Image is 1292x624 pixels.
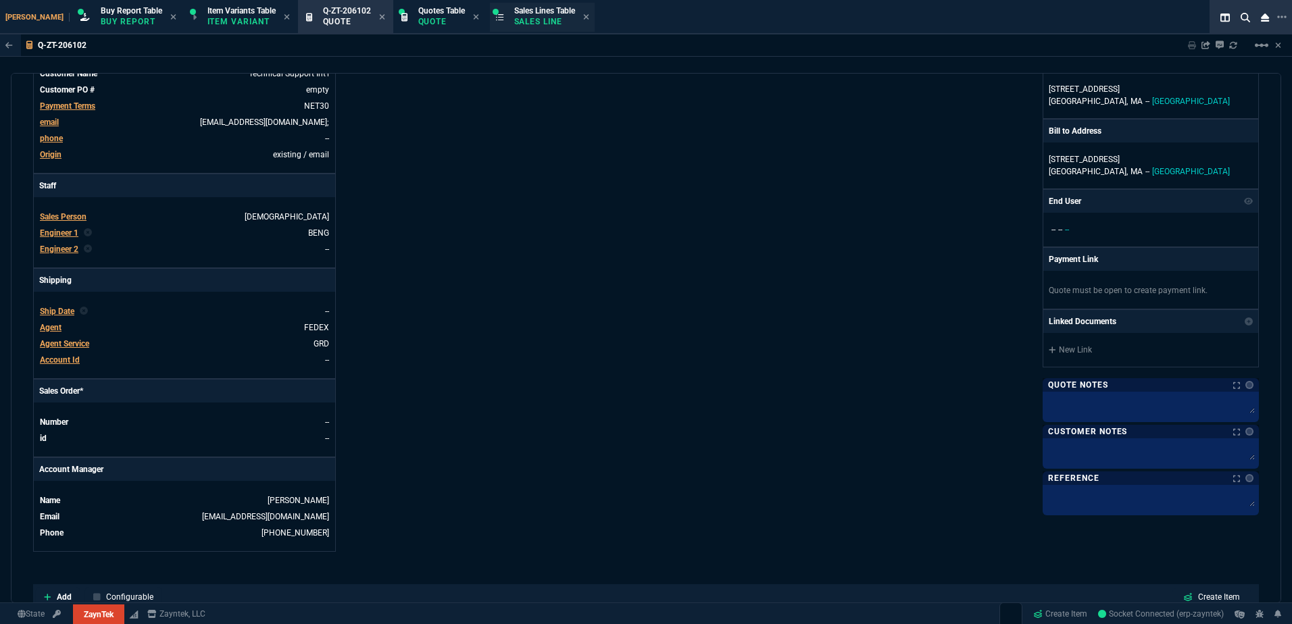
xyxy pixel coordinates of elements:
[49,608,65,620] a: API TOKEN
[1253,37,1270,53] mat-icon: Example home icon
[101,6,162,16] span: Buy Report Table
[39,494,330,507] tr: undefined
[14,608,49,620] a: Global State
[40,244,78,254] span: Engineer 2
[1130,97,1143,106] span: MA
[34,458,335,481] p: Account Manager
[1049,153,1253,165] p: [STREET_ADDRESS]
[39,83,330,97] tr: undefined
[40,150,61,159] a: Origin
[1098,609,1224,619] span: Socket Connected (erp-zayntek)
[418,16,465,27] p: Quote
[39,67,330,80] tr: undefined
[1051,225,1055,234] span: --
[308,228,329,238] a: BENG
[306,85,329,95] a: empty
[40,118,59,127] span: email
[101,16,162,27] p: Buy Report
[325,355,329,365] a: --
[1049,195,1081,207] p: End User
[284,12,290,23] nx-icon: Close Tab
[1049,344,1253,356] a: New Link
[40,434,47,443] span: id
[1049,83,1253,95] p: [STREET_ADDRESS]
[39,148,330,161] tr: undefined
[325,417,329,427] a: --
[39,526,330,540] tr: undefined
[1049,167,1128,176] span: [GEOGRAPHIC_DATA],
[1215,9,1235,26] nx-icon: Split Panels
[40,417,68,427] span: Number
[40,496,60,505] span: Name
[40,307,74,316] span: Ship Date
[38,40,86,51] p: Q-ZT-206102
[170,12,176,23] nx-icon: Close Tab
[40,101,95,111] span: Payment Terms
[40,355,80,365] span: Account Id
[39,337,330,350] tr: undefined
[40,323,61,332] span: Agent
[473,12,479,23] nx-icon: Close Tab
[1277,11,1287,24] nx-icon: Open New Tab
[40,69,97,78] span: Customer Name
[80,305,88,317] nx-icon: Clear selected rep
[325,434,329,443] a: --
[39,305,330,318] tr: undefined
[84,227,92,239] nx-icon: Clear selected rep
[1235,9,1256,26] nx-icon: Search
[1048,380,1108,390] p: Quote Notes
[1065,225,1069,234] span: --
[39,415,330,429] tr: undefined
[262,528,329,538] a: (469) 476-5010
[200,118,329,127] a: [EMAIL_ADDRESS][DOMAIN_NAME];
[379,12,385,23] nx-icon: Close Tab
[207,6,276,16] span: Item Variants Table
[304,101,329,111] a: NET30
[40,512,59,521] span: Email
[273,150,329,159] span: existing / email
[249,69,329,78] a: Technical Support Int'l
[57,591,72,603] p: Add
[325,244,329,254] a: --
[1049,125,1101,137] p: Bill to Address
[1049,97,1128,106] span: [GEOGRAPHIC_DATA],
[34,174,335,197] p: Staff
[268,496,329,505] a: [PERSON_NAME]
[143,608,209,620] a: msbcCompanyName
[39,226,330,240] tr: BENG
[1145,97,1149,106] span: --
[40,212,86,222] span: Sales Person
[1275,40,1281,51] a: Hide Workbench
[245,212,329,222] a: [DEMOGRAPHIC_DATA]
[84,243,92,255] nx-icon: Clear selected rep
[39,432,330,445] tr: undefined
[1048,473,1099,484] p: Reference
[106,591,153,603] p: Configurable
[1244,195,1253,207] nx-icon: Show/Hide End User to Customer
[40,228,78,238] span: Engineer 1
[325,134,329,143] a: --
[40,134,63,143] span: phone
[1256,9,1274,26] nx-icon: Close Workbench
[202,512,329,521] a: [EMAIL_ADDRESS][DOMAIN_NAME]
[40,85,95,95] span: Customer PO #
[325,307,329,316] span: --
[1049,315,1116,328] p: Linked Documents
[304,323,329,332] a: FEDEX
[1152,167,1230,176] span: [GEOGRAPHIC_DATA]
[1058,225,1062,234] span: --
[1048,426,1127,437] p: Customer Notes
[34,269,335,292] p: Shipping
[1172,588,1251,606] a: Create Item
[418,6,465,16] span: Quotes Table
[39,510,330,523] tr: undefined
[39,353,330,367] tr: undefined
[1130,167,1143,176] span: MA
[39,321,330,334] tr: undefined
[314,339,329,348] a: GRD
[514,16,575,27] p: Sales Line
[39,242,330,256] tr: undefined
[207,16,275,27] p: Item Variant
[323,16,371,27] p: Quote
[40,528,64,538] span: Phone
